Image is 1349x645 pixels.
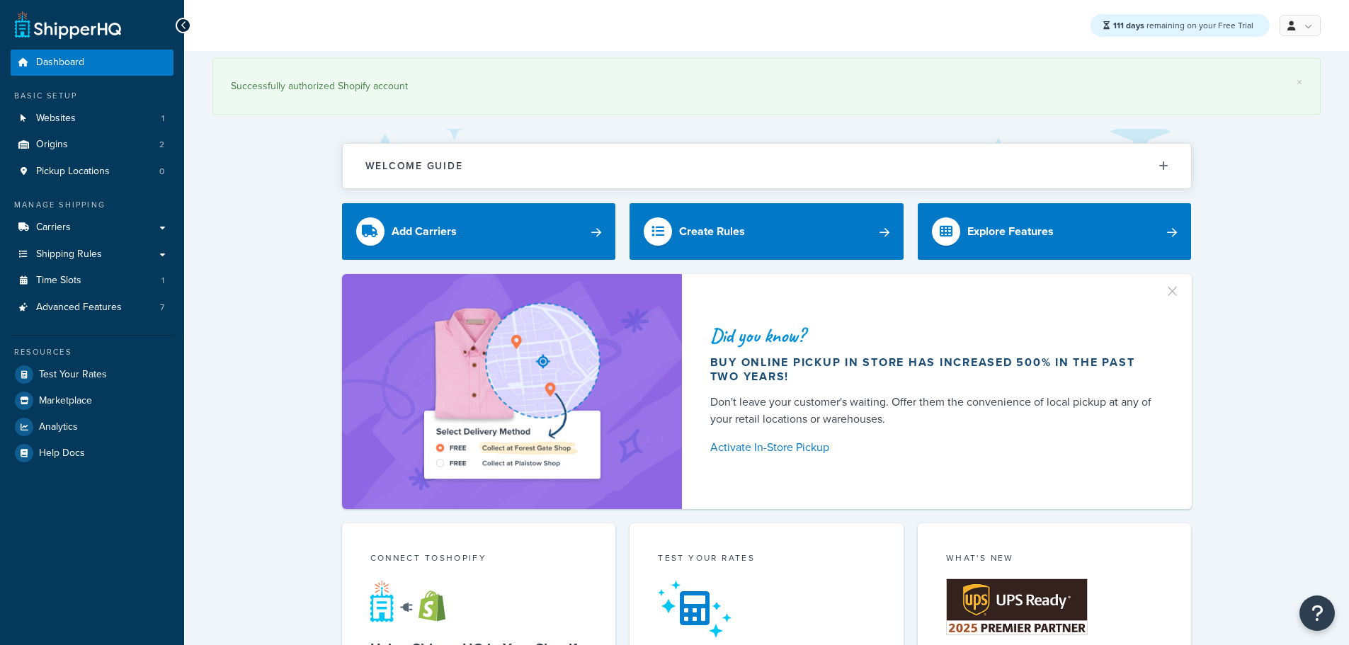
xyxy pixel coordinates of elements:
[39,447,85,460] span: Help Docs
[36,113,76,125] span: Websites
[11,268,173,294] li: Time Slots
[36,275,81,287] span: Time Slots
[231,76,1302,96] div: Successfully authorized Shopify account
[1113,19,1144,32] strong: 111 days
[658,552,875,568] div: Test your rates
[159,166,164,178] span: 0
[343,144,1191,188] button: Welcome Guide
[11,295,173,321] li: Advanced Features
[11,199,173,211] div: Manage Shipping
[710,394,1158,428] div: Don't leave your customer's waiting. Offer them the convenience of local pickup at any of your re...
[370,580,459,622] img: connect-shq-shopify-9b9a8c5a.svg
[11,362,173,387] a: Test Your Rates
[36,222,71,234] span: Carriers
[11,215,173,241] a: Carriers
[11,132,173,158] a: Origins2
[36,302,122,314] span: Advanced Features
[11,50,173,76] a: Dashboard
[342,203,616,260] a: Add Carriers
[1297,76,1302,88] a: ×
[39,395,92,407] span: Marketplace
[365,161,463,171] h2: Welcome Guide
[1113,19,1253,32] span: remaining on your Free Trial
[11,414,173,440] a: Analytics
[36,139,68,151] span: Origins
[39,421,78,433] span: Analytics
[11,241,173,268] a: Shipping Rules
[11,105,173,132] a: Websites1
[710,326,1158,346] div: Did you know?
[392,222,457,241] div: Add Carriers
[918,203,1192,260] a: Explore Features
[160,302,164,314] span: 7
[161,113,164,125] span: 1
[161,275,164,287] span: 1
[11,90,173,102] div: Basic Setup
[11,388,173,413] a: Marketplace
[36,166,110,178] span: Pickup Locations
[710,355,1158,384] div: Buy online pickup in store has increased 500% in the past two years!
[36,249,102,261] span: Shipping Rules
[11,346,173,358] div: Resources
[384,295,640,488] img: ad-shirt-map-b0359fc47e01cab431d101c4b569394f6a03f54285957d908178d52f29eb9668.png
[1299,595,1335,631] button: Open Resource Center
[39,369,107,381] span: Test Your Rates
[11,268,173,294] a: Time Slots1
[11,132,173,158] li: Origins
[967,222,1054,241] div: Explore Features
[370,552,588,568] div: Connect to Shopify
[630,203,904,260] a: Create Rules
[11,440,173,466] a: Help Docs
[11,159,173,185] a: Pickup Locations0
[159,139,164,151] span: 2
[36,57,84,69] span: Dashboard
[11,295,173,321] a: Advanced Features7
[710,438,1158,457] a: Activate In-Store Pickup
[11,105,173,132] li: Websites
[679,222,745,241] div: Create Rules
[946,552,1163,568] div: What's New
[11,159,173,185] li: Pickup Locations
